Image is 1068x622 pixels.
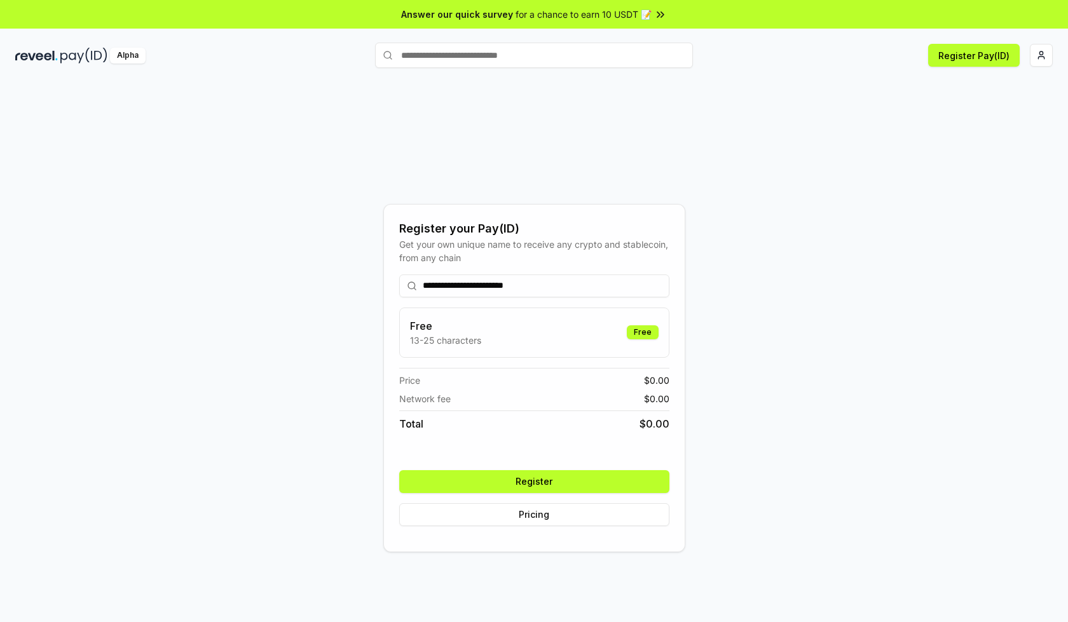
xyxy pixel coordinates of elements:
span: Network fee [399,392,451,405]
div: Alpha [110,48,146,64]
span: for a chance to earn 10 USDT 📝 [516,8,652,21]
p: 13-25 characters [410,334,481,347]
span: Answer our quick survey [401,8,513,21]
span: Total [399,416,423,431]
span: $ 0.00 [644,374,669,387]
img: reveel_dark [15,48,58,64]
div: Register your Pay(ID) [399,220,669,238]
img: pay_id [60,48,107,64]
span: $ 0.00 [644,392,669,405]
span: Price [399,374,420,387]
button: Register [399,470,669,493]
div: Free [627,325,659,339]
div: Get your own unique name to receive any crypto and stablecoin, from any chain [399,238,669,264]
span: $ 0.00 [640,416,669,431]
h3: Free [410,318,481,334]
button: Pricing [399,503,669,526]
button: Register Pay(ID) [928,44,1020,67]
